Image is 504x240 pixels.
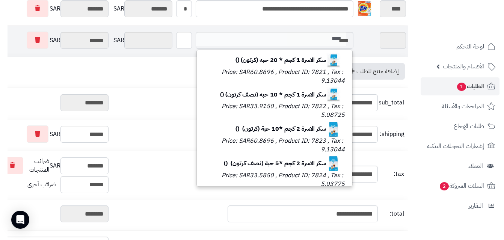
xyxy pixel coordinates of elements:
[235,124,345,133] b: سكر الاسرة 2 كجم *10 حبة (كرتون) ()
[469,201,483,211] span: التقارير
[456,41,484,52] span: لوحة التحكم
[235,56,345,65] b: سكر الاسرة 1 كجم * 20 حبه (كرتون) ()
[439,181,484,191] span: السلات المتروكة
[27,180,56,189] span: ضرائب أخرى
[222,136,345,154] small: Price: SAR60.8696 , Product ID: 7823 , Tax : 9.13044
[380,98,404,107] span: sub_total:
[421,137,499,155] a: إشعارات التحويلات البنكية
[112,32,172,49] div: SAR
[454,121,484,131] span: طلبات الإرجاع
[453,6,497,21] img: logo-2.png
[0,157,109,174] div: SAR
[468,161,483,171] span: العملاء
[439,182,449,191] span: 2
[421,38,499,56] a: لوحة التحكم
[421,117,499,135] a: طلبات الإرجاع
[380,130,404,139] span: shipping:
[421,197,499,215] a: التقارير
[421,177,499,195] a: السلات المتروكة2
[357,1,372,16] img: 1748070110-Screenshot%202025-05-24%20100025-40x40.jpg
[326,156,341,171] img: 1747422866-61UT6OXd80L._AC_SL1270-40x40.jpg
[380,170,404,178] span: tax:
[341,63,405,80] a: إضافة منتج للطلب
[380,210,404,218] span: total:
[11,211,29,229] div: Open Intercom Messenger
[456,81,484,92] span: الطلبات
[457,82,466,91] span: 1
[326,122,341,137] img: 1747422865-61UT6OXd80L._AC_SL1270-40x40.jpg
[222,171,345,189] small: Price: SAR33.5850 , Product ID: 7824 , Tax : 5.03775
[421,97,499,115] a: المراجعات والأسئلة
[222,68,345,85] small: Price: SAR60.8696 , Product ID: 7821 , Tax : 9.13044
[421,77,499,95] a: الطلبات1
[27,157,50,174] span: ضرائب المنتجات
[427,141,484,151] span: إشعارات التحويلات البنكية
[112,0,172,17] div: SAR
[224,159,345,168] b: سكر الاسرة 2 كجم *5 حبة (نصف كرتون) ()
[326,53,341,68] img: 1747422643-H9NtV8ZjzdFc2NGcwko8EIkc2J63vLRu-40x40.jpg
[442,101,484,112] span: المراجعات والأسئلة
[421,157,499,175] a: العملاء
[443,61,484,72] span: الأقسام والمنتجات
[326,87,341,102] img: 1747422645-H9NtV8ZjzdFc2NGcwko8EIkc2J63vLRu-40x40.jpg
[222,102,345,119] small: Price: SAR33.9150 , Product ID: 7822 , Tax : 5.08725
[0,125,109,143] div: SAR
[220,90,345,99] b: سكر الاسرة 1 كجم * 10 حبه (نصف كرتون) ()
[0,32,109,49] div: SAR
